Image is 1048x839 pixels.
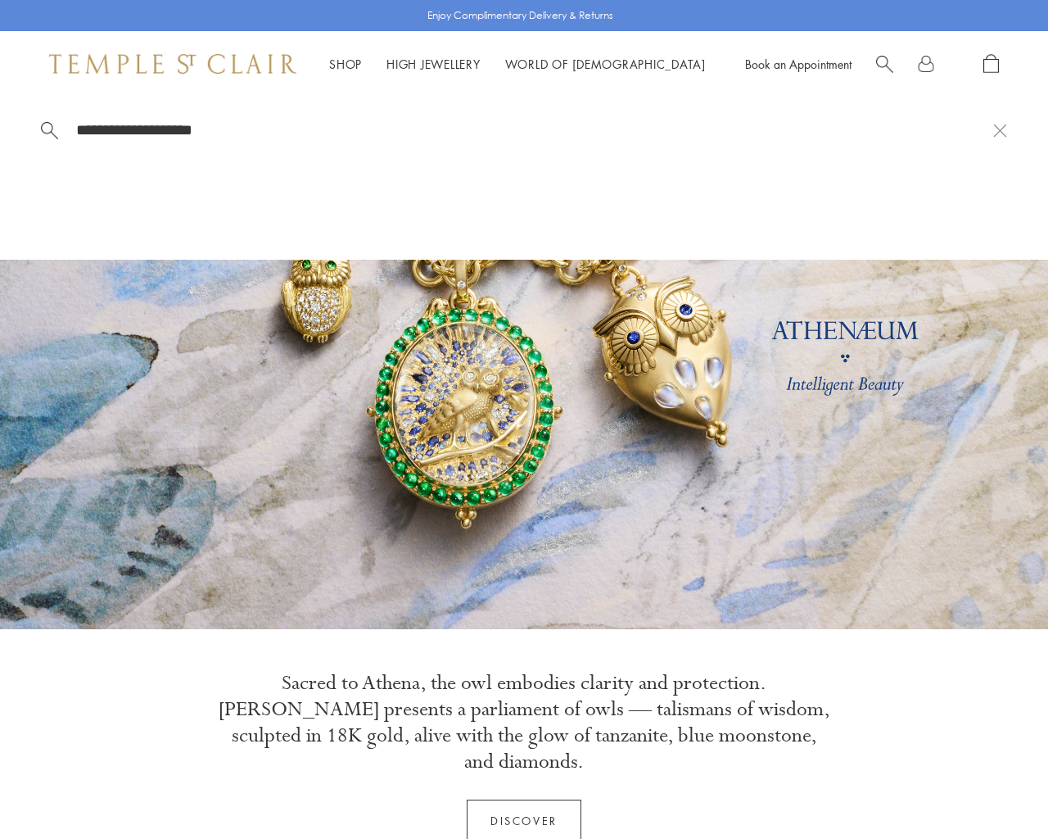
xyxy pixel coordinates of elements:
img: Temple St. Clair [49,54,296,74]
a: ShopShop [329,56,362,72]
nav: Main navigation [329,54,706,75]
a: High JewelleryHigh Jewellery [386,56,481,72]
a: World of [DEMOGRAPHIC_DATA]World of [DEMOGRAPHIC_DATA] [505,56,706,72]
p: Sacred to Athena, the owl embodies clarity and protection. [PERSON_NAME] presents a parliament of... [217,670,831,775]
p: Enjoy Complimentary Delivery & Returns [427,7,613,24]
a: Book an Appointment [745,56,851,72]
a: Search [876,54,893,75]
a: Open Shopping Bag [983,54,999,75]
